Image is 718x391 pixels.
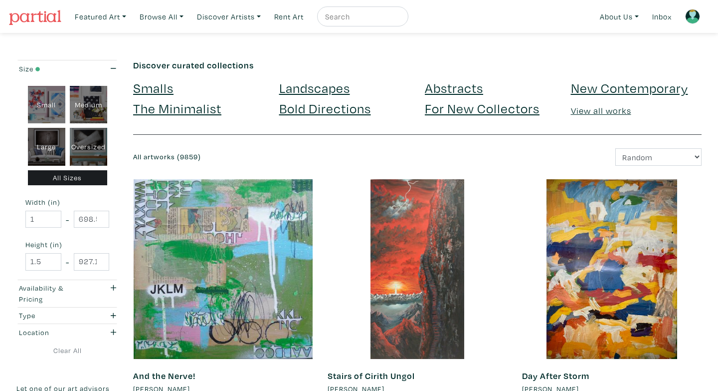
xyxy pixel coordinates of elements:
[19,63,88,74] div: Size
[328,370,415,382] a: Stairs of Cirith Ungol
[16,324,118,341] button: Location
[70,128,107,166] div: Oversized
[66,255,69,269] span: -
[571,79,688,96] a: New Contemporary
[25,241,109,248] small: Height (in)
[595,6,643,27] a: About Us
[66,213,69,226] span: -
[16,308,118,324] button: Type
[279,99,371,117] a: Bold Directions
[270,6,308,27] a: Rent Art
[425,99,539,117] a: For New Collectors
[28,86,65,124] div: Small
[133,79,174,96] a: Smalls
[685,9,700,24] img: avatar.png
[192,6,265,27] a: Discover Artists
[135,6,188,27] a: Browse All
[19,327,88,338] div: Location
[133,99,221,117] a: The Minimalist
[19,310,88,321] div: Type
[28,170,107,186] div: All Sizes
[133,370,195,382] a: And the Nerve!
[70,6,131,27] a: Featured Art
[279,79,350,96] a: Landscapes
[16,345,118,356] a: Clear All
[522,370,589,382] a: Day After Storm
[133,60,702,71] h6: Discover curated collections
[28,128,65,166] div: Large
[133,153,410,161] h6: All artworks (9859)
[648,6,676,27] a: Inbox
[25,199,109,206] small: Width (in)
[16,60,118,77] button: Size
[19,283,88,304] div: Availability & Pricing
[70,86,107,124] div: Medium
[16,280,118,307] button: Availability & Pricing
[425,79,483,96] a: Abstracts
[324,10,399,23] input: Search
[571,105,631,116] a: View all works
